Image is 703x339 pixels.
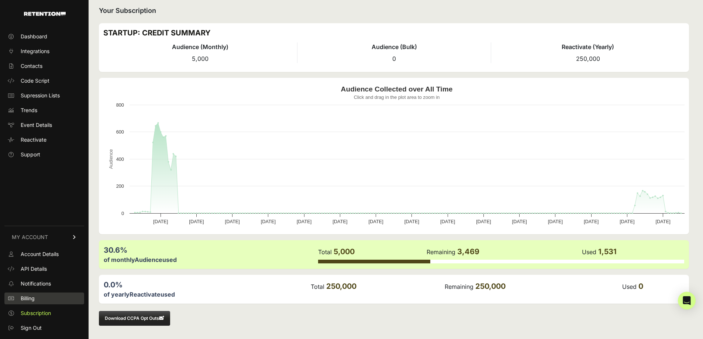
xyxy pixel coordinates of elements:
text: [DATE] [512,219,527,224]
span: Code Script [21,77,49,84]
span: API Details [21,265,47,273]
text: [DATE] [153,219,168,224]
label: Used [622,283,637,290]
span: 250,000 [475,282,506,291]
text: [DATE] [189,219,204,224]
text: [DATE] [655,219,670,224]
text: [DATE] [369,219,383,224]
h4: Audience (Monthly) [103,42,297,51]
a: Sign Out [4,322,84,334]
text: 200 [116,183,124,189]
a: Billing [4,293,84,304]
div: Open Intercom Messenger [678,292,696,309]
span: Trends [21,107,37,114]
h4: Reactivate (Yearly) [491,42,685,51]
span: Account Details [21,250,59,258]
text: [DATE] [332,219,347,224]
label: Audience [135,256,162,263]
a: MY ACCOUNT [4,226,84,248]
text: [DATE] [404,219,419,224]
a: Support [4,149,84,160]
a: Notifications [4,278,84,290]
span: Billing [21,295,35,302]
text: 0 [121,211,124,216]
label: Total [318,248,332,256]
label: Used [582,248,596,256]
a: Dashboard [4,31,84,42]
a: Event Details [4,119,84,131]
a: Code Script [4,75,84,87]
span: 1,531 [598,247,617,256]
text: 800 [116,102,124,108]
span: Integrations [21,48,49,55]
text: Click and drag in the plot area to zoom in [354,94,440,100]
a: Account Details [4,248,84,260]
h2: Your Subscription [99,6,689,16]
text: [DATE] [225,219,240,224]
label: Total [311,283,324,290]
a: Contacts [4,60,84,72]
h4: Audience (Bulk) [297,42,491,51]
h3: STARTUP: CREDIT SUMMARY [103,28,685,38]
div: of yearly used [104,290,310,299]
img: Retention.com [24,12,66,16]
a: Reactivate [4,134,84,146]
span: Supression Lists [21,92,60,99]
text: 400 [116,156,124,162]
span: Contacts [21,62,42,70]
a: Trends [4,104,84,116]
text: [DATE] [297,219,311,224]
div: of monthly used [104,255,317,264]
a: API Details [4,263,84,275]
span: 0 [638,282,643,291]
text: [DATE] [620,219,634,224]
span: Dashboard [21,33,47,40]
span: MY ACCOUNT [12,234,48,241]
svg: Audience Collected over All Time [103,82,690,230]
span: 3,469 [457,247,479,256]
span: 250,000 [326,282,356,291]
span: Reactivate [21,136,46,143]
span: 0 [392,55,396,62]
span: Sign Out [21,324,42,332]
div: 0.0% [104,280,310,290]
label: Remaining [445,283,473,290]
text: [DATE] [584,219,599,224]
a: Subscription [4,307,84,319]
text: [DATE] [440,219,455,224]
label: Remaining [427,248,455,256]
div: 30.6% [104,245,317,255]
text: [DATE] [476,219,491,224]
span: Notifications [21,280,51,287]
text: Audience Collected over All Time [341,85,453,93]
text: [DATE] [548,219,563,224]
span: Event Details [21,121,52,129]
span: Support [21,151,40,158]
text: [DATE] [261,219,276,224]
label: Reactivate [130,291,161,298]
span: Subscription [21,309,51,317]
text: Audience [108,149,114,169]
a: Integrations [4,45,84,57]
span: 5,000 [334,247,355,256]
span: 5,000 [192,55,209,62]
text: 600 [116,129,124,135]
span: 250,000 [576,55,600,62]
button: Download CCPA Opt Outs [99,311,170,326]
a: Supression Lists [4,90,84,101]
